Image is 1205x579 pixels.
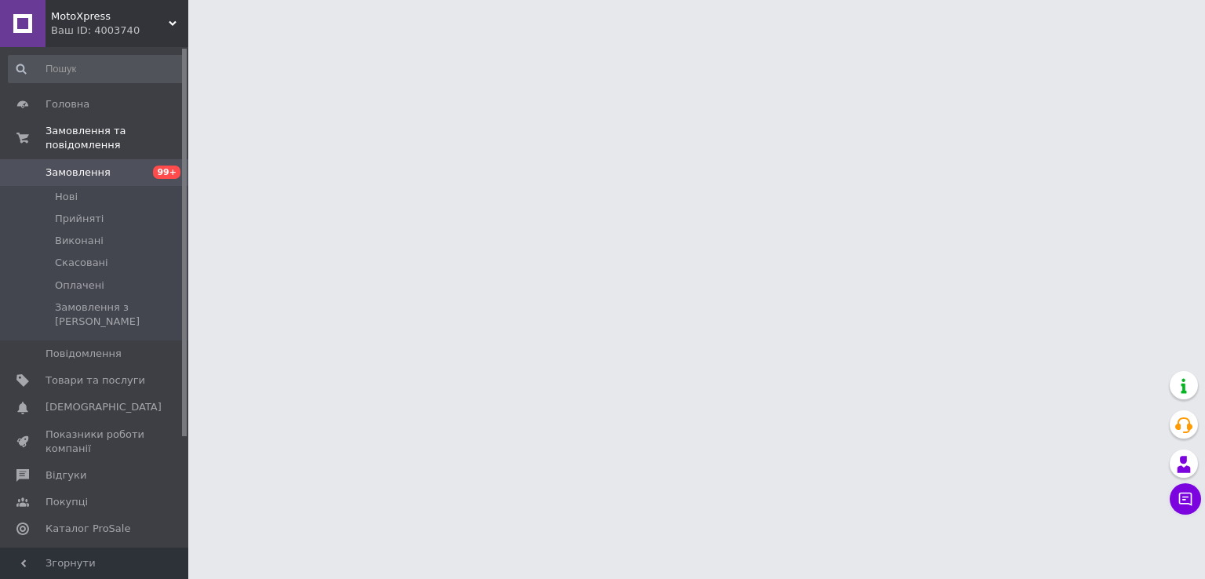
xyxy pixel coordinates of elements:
[46,97,89,111] span: Головна
[46,124,188,152] span: Замовлення та повідомлення
[51,9,169,24] span: MotoXpress
[46,347,122,361] span: Повідомлення
[46,400,162,414] span: [DEMOGRAPHIC_DATA]
[46,495,88,509] span: Покупці
[46,428,145,456] span: Показники роботи компанії
[55,212,104,226] span: Прийняті
[1170,483,1201,515] button: Чат з покупцем
[55,300,184,329] span: Замовлення з [PERSON_NAME]
[8,55,185,83] input: Пошук
[55,279,104,293] span: Оплачені
[55,234,104,248] span: Виконані
[55,256,108,270] span: Скасовані
[46,166,111,180] span: Замовлення
[46,468,86,482] span: Відгуки
[153,166,180,179] span: 99+
[55,190,78,204] span: Нові
[46,373,145,388] span: Товари та послуги
[46,522,130,536] span: Каталог ProSale
[51,24,188,38] div: Ваш ID: 4003740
